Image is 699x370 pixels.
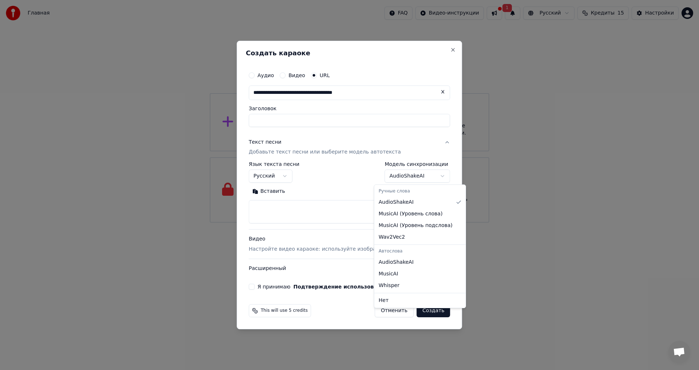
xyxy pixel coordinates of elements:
[379,297,388,304] span: Нет
[379,234,405,241] span: Wav2Vec2
[376,186,464,196] div: Ручные слова
[379,259,414,266] span: AudioShakeAI
[379,210,443,218] span: MusicAI ( Уровень слова )
[379,199,414,206] span: AudioShakeAI
[379,222,453,229] span: MusicAI ( Уровень подслова )
[379,282,399,289] span: Whisper
[376,246,464,256] div: Автослова
[379,270,398,278] span: MusicAI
